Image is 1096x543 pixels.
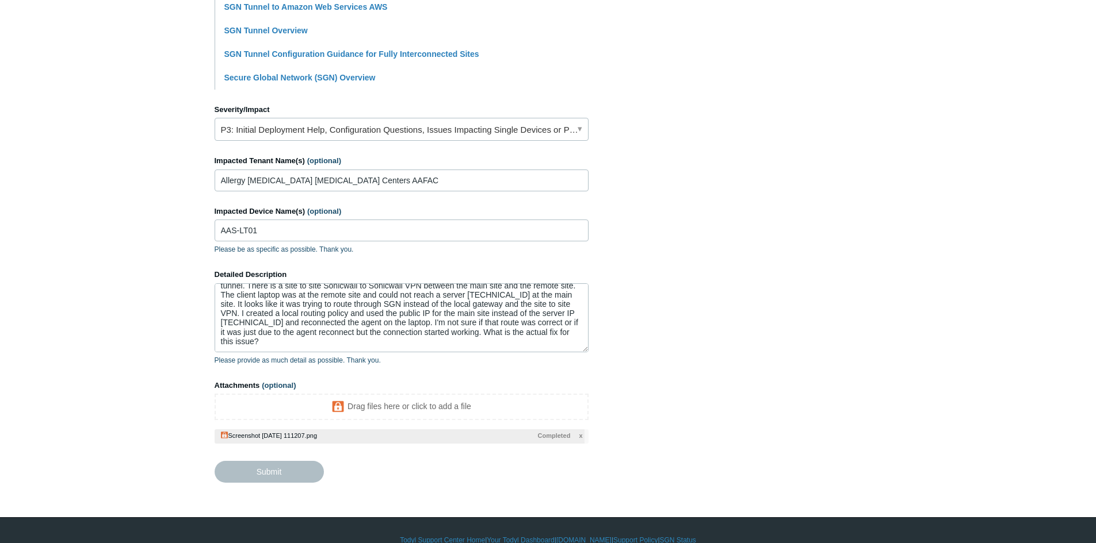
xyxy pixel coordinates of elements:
[215,118,589,141] a: P3: Initial Deployment Help, Configuration Questions, Issues Impacting Single Devices or Past Out...
[224,49,479,59] a: SGN Tunnel Configuration Guidance for Fully Interconnected Sites
[215,461,324,483] input: Submit
[224,73,376,82] a: Secure Global Network (SGN) Overview
[307,156,341,165] span: (optional)
[579,431,582,441] span: x
[215,206,589,217] label: Impacted Device Name(s)
[215,244,589,255] p: Please be as specific as possible. Thank you.
[224,26,308,35] a: SGN Tunnel Overview
[538,431,571,441] span: Completed
[262,381,296,390] span: (optional)
[215,104,589,115] label: Severity/Impact
[215,155,589,167] label: Impacted Tenant Name(s)
[224,2,388,11] a: SGN Tunnel to Amazon Web Services AWS
[215,380,589,391] label: Attachments
[215,269,589,280] label: Detailed Description
[215,355,589,365] p: Please provide as much detail as possible. Thank you.
[307,207,341,215] span: (optional)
